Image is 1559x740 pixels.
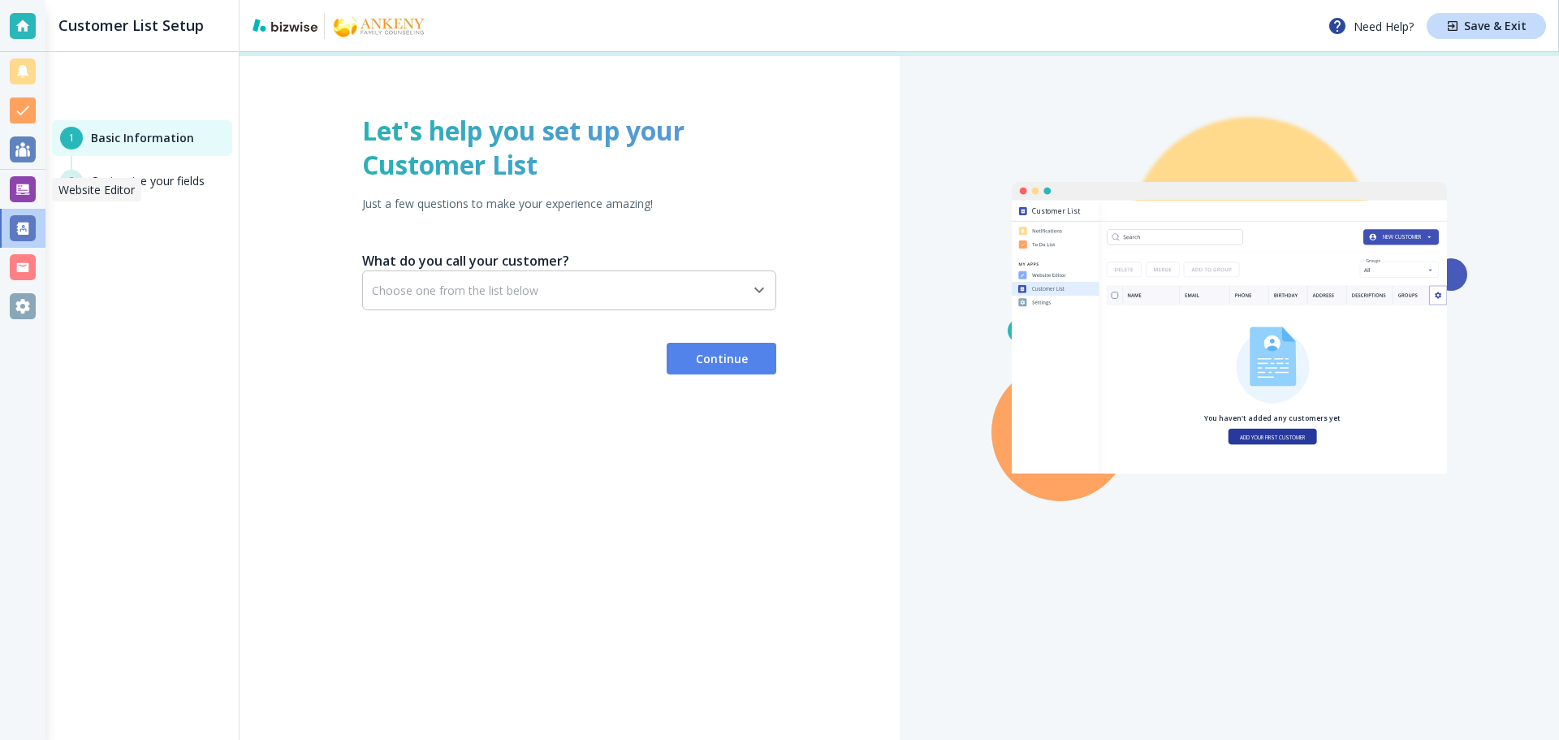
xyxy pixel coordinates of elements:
[667,343,776,375] button: Continue
[1328,16,1414,36] p: Need Help?
[1032,208,1093,215] div: Customer List
[91,129,194,147] h6: Basic Information
[362,114,776,182] h1: Let's help you set up your Customer List
[69,131,75,145] span: 1
[58,181,135,198] p: Website Editor
[362,251,776,270] h6: What do you call your customer?
[253,19,317,32] img: bizwise
[1427,13,1546,39] button: Save & Exit
[748,279,771,301] button: Open
[1464,20,1527,32] h4: Save & Exit
[58,15,204,37] h2: Customer List Setup
[680,351,763,367] span: Continue
[1032,287,1093,292] div: Customer List
[362,195,776,212] p: Just a few questions to make your experience amazing!
[1380,235,1425,240] div: NEW CUSTOMER
[52,120,232,156] button: 1Basic Information
[372,283,723,297] input: Choose one from the list below
[331,13,426,39] img: Ankeny Family Counseling
[1233,435,1312,440] div: ADD YOUR FIRST CUSTOMER
[1204,415,1341,422] div: You haven't added any customers yet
